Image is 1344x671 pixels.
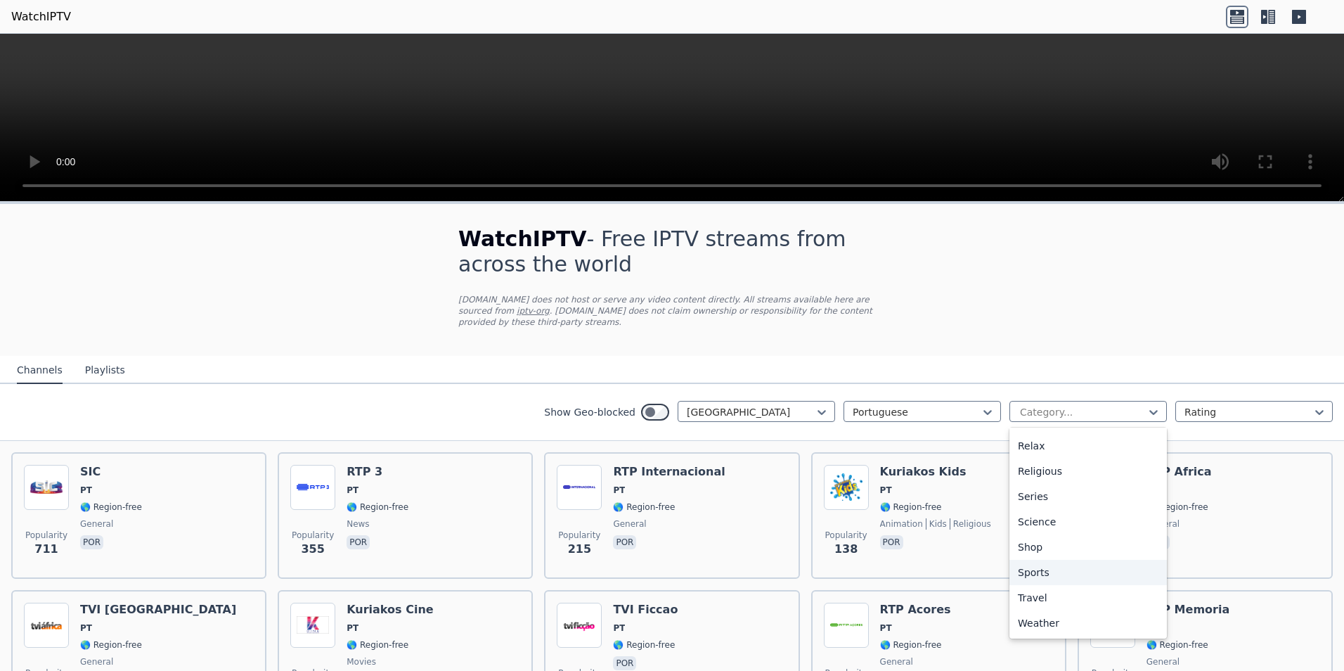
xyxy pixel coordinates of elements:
span: 355 [301,541,324,558]
h6: Kuriakos Cine [347,603,433,617]
span: 🌎 Region-free [613,639,675,651]
span: 711 [34,541,58,558]
span: Popularity [558,530,600,541]
span: 🌎 Region-free [880,501,942,513]
span: general [80,518,113,530]
span: PT [613,622,625,634]
span: general [80,656,113,667]
h6: TVI Ficcao [613,603,678,617]
h6: RTP 3 [347,465,408,479]
div: Series [1009,484,1167,509]
span: general [880,656,913,667]
a: iptv-org [517,306,550,316]
span: animation [880,518,923,530]
img: TVI Africa [24,603,69,648]
div: Weather [1009,611,1167,636]
p: por [613,535,636,549]
h6: RTP Africa [1146,465,1212,479]
span: PT [880,485,892,496]
button: Playlists [85,357,125,384]
p: por [880,535,903,549]
span: PT [80,622,92,634]
span: 🌎 Region-free [80,501,142,513]
div: Science [1009,509,1167,535]
div: Sports [1009,560,1167,585]
span: Popularity [825,530,867,541]
span: Popularity [25,530,67,541]
h1: - Free IPTV streams from across the world [458,226,886,277]
span: 🌎 Region-free [347,501,408,513]
span: 🌎 Region-free [1146,639,1208,651]
img: RTP Internacional [557,465,602,510]
a: WatchIPTV [11,8,71,25]
h6: RTP Memoria [1146,603,1229,617]
span: Popularity [292,530,334,541]
span: 138 [834,541,858,558]
button: Channels [17,357,63,384]
img: RTP Acores [824,603,869,648]
div: Relax [1009,433,1167,459]
span: kids [926,518,947,530]
h6: SIC [80,465,142,479]
div: Travel [1009,585,1167,611]
span: PT [347,485,358,496]
h6: RTP Internacional [613,465,725,479]
p: por [80,535,103,549]
img: TVI Ficcao [557,603,602,648]
span: PT [347,622,358,634]
span: news [347,518,369,530]
span: PT [80,485,92,496]
span: 🌎 Region-free [1146,501,1208,513]
h6: TVI [GEOGRAPHIC_DATA] [80,603,236,617]
label: Show Geo-blocked [544,405,635,419]
img: Kuriakos Kids [824,465,869,510]
h6: RTP Acores [880,603,951,617]
span: 🌎 Region-free [80,639,142,651]
span: general [1146,656,1180,667]
span: 🌎 Region-free [880,639,942,651]
span: PT [880,622,892,634]
span: 🌎 Region-free [347,639,408,651]
div: Religious [1009,459,1167,484]
span: movies [347,656,376,667]
img: Kuriakos Cine [290,603,335,648]
h6: Kuriakos Kids [880,465,991,479]
p: por [613,656,636,670]
img: RTP 3 [290,465,335,510]
div: Shop [1009,535,1167,560]
span: 215 [568,541,591,558]
p: [DOMAIN_NAME] does not host or serve any video content directly. All streams available here are s... [458,294,886,328]
span: general [613,518,646,530]
span: religious [950,518,991,530]
img: SIC [24,465,69,510]
span: 🌎 Region-free [613,501,675,513]
span: WatchIPTV [458,226,587,251]
p: por [347,535,370,549]
span: PT [613,485,625,496]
